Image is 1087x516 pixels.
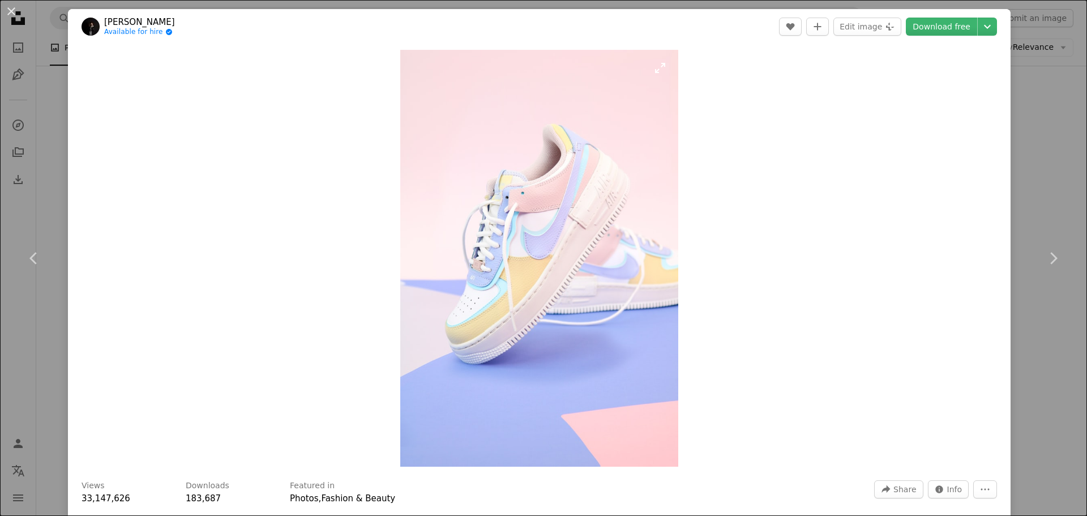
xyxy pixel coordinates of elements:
[833,18,901,36] button: Edit image
[290,480,335,492] h3: Featured in
[104,28,175,37] a: Available for hire
[82,480,105,492] h3: Views
[893,481,916,498] span: Share
[1019,204,1087,313] a: Next
[400,50,678,467] img: white and blue nike air force 1 high
[806,18,829,36] button: Add to Collection
[906,18,977,36] a: Download free
[82,18,100,36] img: Go to Ryan Plomp's profile
[978,18,997,36] button: Choose download size
[319,493,322,504] span: ,
[104,16,175,28] a: [PERSON_NAME]
[779,18,802,36] button: Like
[321,493,395,504] a: Fashion & Beauty
[947,481,962,498] span: Info
[928,480,969,498] button: Stats about this image
[290,493,319,504] a: Photos
[400,50,678,467] button: Zoom in on this image
[186,480,229,492] h3: Downloads
[973,480,997,498] button: More Actions
[186,493,221,504] span: 183,687
[874,480,923,498] button: Share this image
[82,493,130,504] span: 33,147,626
